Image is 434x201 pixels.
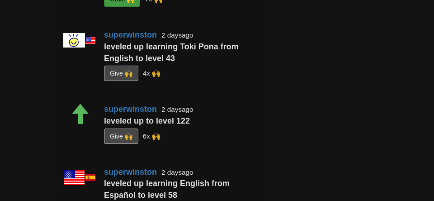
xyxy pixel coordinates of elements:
strong: leveled up to level 122 [104,116,190,125]
button: Give 🙌 [104,129,138,144]
a: superwinston [104,167,157,177]
small: 2 days ago [161,105,193,113]
small: 2 days ago [161,31,193,39]
button: Give 🙌 [104,66,138,81]
a: superwinston [104,105,157,114]
small: 19cupsofcoffee<br />GIlinggalang123<br />a_seal<br />Cezrun64<br />CharmingTigress<br />LuciusVor... [143,132,160,139]
strong: leveled up learning Toki Pona from English to level 43 [104,42,239,63]
small: 19cupsofcoffee<br />GIlinggalang123<br />a_seal<br />CharmingTigress [143,69,160,77]
small: 2 days ago [161,168,193,176]
a: superwinston [104,30,157,39]
strong: leveled up learning English from Español to level 58 [104,179,230,200]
